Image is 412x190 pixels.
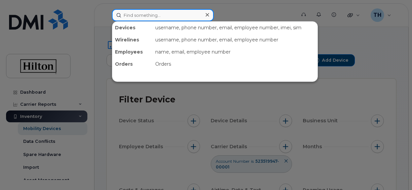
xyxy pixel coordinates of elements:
[153,34,318,46] div: username, phone number, email, employee number
[383,161,407,185] iframe: Messenger Launcher
[153,58,318,70] div: Orders
[112,22,153,34] div: Devices
[112,34,153,46] div: Wirelines
[153,46,318,58] div: name, email, employee number
[153,22,318,34] div: username, phone number, email, employee number, imei, sim
[112,58,153,70] div: Orders
[112,46,153,58] div: Employees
